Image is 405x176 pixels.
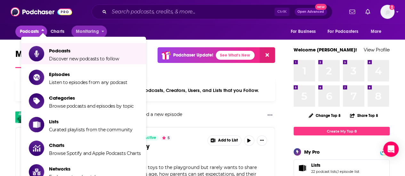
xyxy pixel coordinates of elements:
img: User Profile [380,5,394,19]
span: Monitoring [76,27,99,36]
span: Episodes [49,71,127,77]
span: Curated playlists from the community [49,127,132,133]
button: Share Top 8 [350,109,378,122]
span: Ctrl K [274,8,289,16]
a: See What's New [216,51,255,60]
a: Welcome [PERSON_NAME]! [294,47,357,53]
button: Show More Button [257,135,267,146]
button: Show More Button [208,136,241,145]
button: Show profile menu [380,5,394,19]
p: Podchaser Update! [173,52,213,58]
button: Change Top 8 [305,111,344,119]
svg: Email not verified [389,5,394,10]
img: Care and Feeding | Slate's parenting show [15,111,27,123]
button: Open AdvancedNew [295,8,327,16]
div: My Pro [304,149,320,155]
span: For Business [290,27,316,36]
button: open menu [366,26,390,38]
a: PRO [381,149,389,154]
a: Charts [46,26,68,38]
span: More [371,27,382,36]
span: My Feed [15,49,49,63]
span: Podcasts [20,27,39,36]
div: Open Intercom Messenger [383,142,399,157]
div: Your personalized Feed is curated based on the Podcasts, Creators, Users, and Lists that you Follow. [15,80,275,101]
a: Lists [311,162,359,168]
span: Browse podcasts and episodes by topic [49,103,134,109]
a: View Profile [364,47,390,53]
button: open menu [71,26,107,38]
a: 1 episode list [337,169,359,174]
div: Search podcasts, credits, & more... [92,4,332,19]
span: Add to List [218,138,238,143]
span: For Podcasters [328,27,358,36]
span: Podcasts [49,48,119,54]
span: PRO [381,149,389,154]
span: Networks [49,166,109,172]
a: Show notifications dropdown [347,6,358,17]
span: Open Advanced [297,10,324,13]
input: Search podcasts, credits, & more... [109,7,274,17]
span: , [337,169,337,174]
span: Logged in as dresnic [380,5,394,19]
button: open menu [286,26,324,38]
button: close menu [15,26,47,38]
span: Charts [51,27,64,36]
a: Create My Top 8 [294,127,390,135]
span: Charts [49,142,141,148]
span: Discover new podcasts to follow [49,56,119,62]
a: Lists [296,164,309,172]
img: Podchaser - Follow, Share and Rate Podcasts [11,6,72,18]
span: Lists [49,119,132,125]
span: New [315,4,327,10]
span: Lists [311,162,320,168]
a: My Feed [15,49,49,68]
a: 22 podcast lists [311,169,337,174]
button: Show More Button [265,111,275,119]
span: Listen to episodes from any podcast [49,80,127,85]
span: Browse Spotify and Apple Podcasts Charts [49,150,141,156]
button: open menu [323,26,368,38]
a: Show notifications dropdown [363,6,373,17]
span: Categories [49,95,134,101]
